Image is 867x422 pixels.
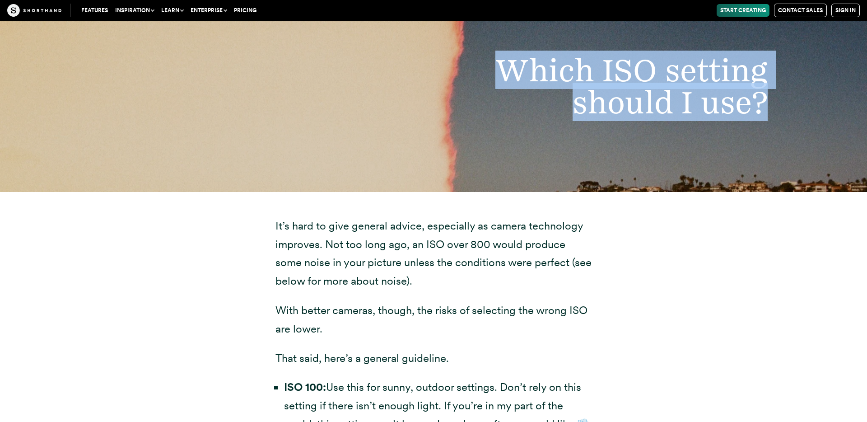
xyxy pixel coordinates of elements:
[78,4,112,17] a: Features
[774,4,827,17] a: Contact Sales
[275,301,592,338] p: With better cameras, though, the risks of selecting the wrong ISO are lower.
[112,4,158,17] button: Inspiration
[158,4,187,17] button: Learn
[717,4,769,17] a: Start Creating
[275,349,592,368] p: That said, here’s a general guideline.
[7,4,61,17] img: The Craft
[275,217,592,291] p: It’s hard to give general advice, especially as camera technology improves. Not too long ago, an ...
[230,4,260,17] a: Pricing
[284,380,326,394] strong: ISO 100:
[375,54,786,118] h2: Which ISO setting should I use?
[187,4,230,17] button: Enterprise
[831,4,860,17] a: Sign in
